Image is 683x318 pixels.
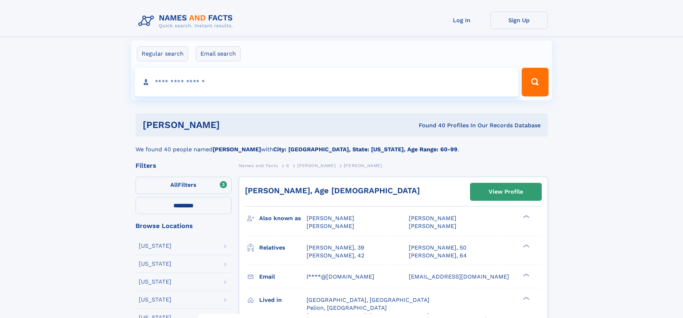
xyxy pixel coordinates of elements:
[489,184,523,200] div: View Profile
[139,243,171,249] div: [US_STATE]
[136,177,232,194] label: Filters
[409,273,509,280] span: [EMAIL_ADDRESS][DOMAIN_NAME]
[470,183,541,200] a: View Profile
[143,120,319,129] h1: [PERSON_NAME]
[522,68,548,96] button: Search Button
[433,11,490,29] a: Log In
[409,215,456,222] span: [PERSON_NAME]
[245,186,420,195] a: [PERSON_NAME], Age [DEMOGRAPHIC_DATA]
[239,161,278,170] a: Names and Facts
[307,215,354,222] span: [PERSON_NAME]
[307,223,354,229] span: [PERSON_NAME]
[259,242,307,254] h3: Relatives
[521,296,530,300] div: ❯
[196,46,241,61] label: Email search
[307,244,364,252] a: [PERSON_NAME], 39
[409,244,466,252] a: [PERSON_NAME], 50
[297,161,336,170] a: [PERSON_NAME]
[521,243,530,248] div: ❯
[490,11,548,29] a: Sign Up
[307,304,387,311] span: Pelion, [GEOGRAPHIC_DATA]
[259,271,307,283] h3: Email
[286,163,289,168] span: S
[139,279,171,285] div: [US_STATE]
[170,181,178,188] span: All
[259,212,307,224] h3: Also known as
[137,46,188,61] label: Regular search
[344,163,382,168] span: [PERSON_NAME]
[139,297,171,303] div: [US_STATE]
[273,146,457,153] b: City: [GEOGRAPHIC_DATA], State: [US_STATE], Age Range: 60-99
[307,252,364,260] a: [PERSON_NAME], 42
[409,252,467,260] a: [PERSON_NAME], 64
[213,146,261,153] b: [PERSON_NAME]
[297,163,336,168] span: [PERSON_NAME]
[409,223,456,229] span: [PERSON_NAME]
[135,68,519,96] input: search input
[136,223,232,229] div: Browse Locations
[136,137,548,154] div: We found 40 people named with .
[259,294,307,306] h3: Lived in
[307,296,430,303] span: [GEOGRAPHIC_DATA], [GEOGRAPHIC_DATA]
[136,162,232,169] div: Filters
[521,214,530,219] div: ❯
[136,11,239,31] img: Logo Names and Facts
[139,261,171,267] div: [US_STATE]
[286,161,289,170] a: S
[319,122,541,129] div: Found 40 Profiles In Our Records Database
[521,272,530,277] div: ❯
